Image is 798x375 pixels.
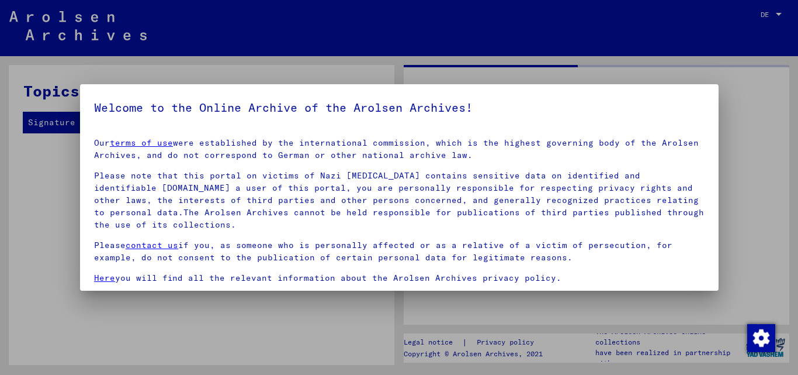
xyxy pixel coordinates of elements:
[747,324,775,352] img: Zustimmung ändern
[126,240,178,250] a: contact us
[110,137,173,148] a: terms of use
[94,239,705,264] p: Please if you, as someone who is personally affected or as a relative of a victim of persecution,...
[94,137,705,161] p: Our were established by the international commission, which is the highest governing body of the ...
[94,272,705,284] p: you will find all the relevant information about the Arolsen Archives privacy policy.
[94,273,115,283] a: Here
[94,170,705,231] p: Please note that this portal on victims of Nazi [MEDICAL_DATA] contains sensitive data on identif...
[94,98,705,117] h5: Welcome to the Online Archive of the Arolsen Archives!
